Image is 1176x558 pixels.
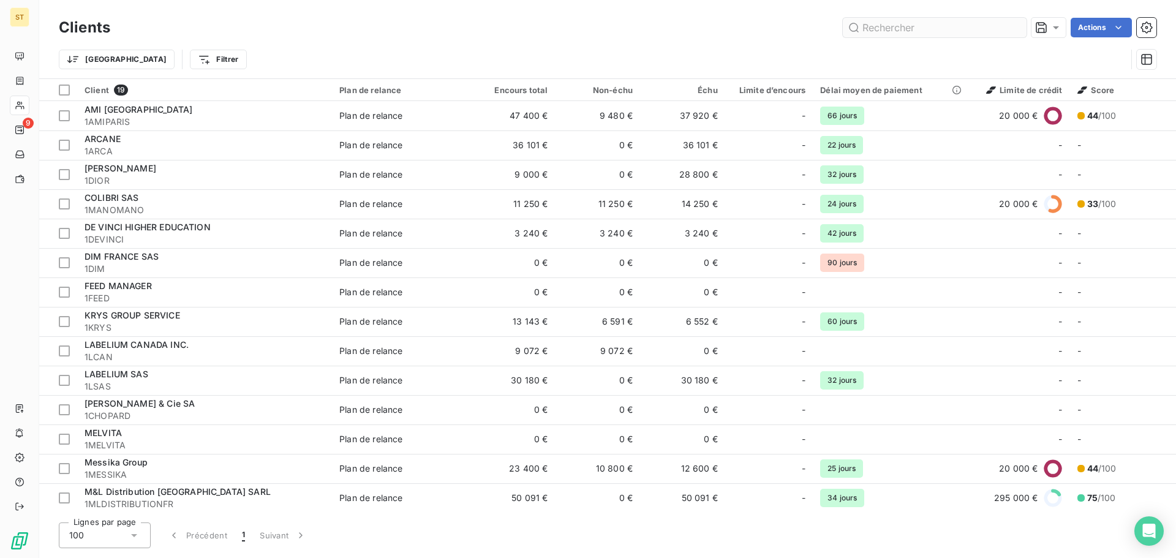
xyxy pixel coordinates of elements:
div: Plan de relance [339,139,402,151]
div: Plan de relance [339,168,402,181]
span: 1 [242,529,245,541]
span: 1MANOMANO [85,204,325,216]
td: 0 € [555,424,640,454]
td: 0 € [640,424,725,454]
span: - [802,286,805,298]
span: - [1077,434,1081,444]
span: - [802,433,805,445]
td: 14 250 € [640,189,725,219]
span: 20 000 € [999,110,1038,122]
span: FEED MANAGER [85,281,152,291]
span: 1AMIPARIS [85,116,325,128]
span: - [1058,433,1062,445]
button: Actions [1071,18,1132,37]
td: 9 480 € [555,101,640,130]
div: Plan de relance [339,345,402,357]
td: 11 250 € [470,189,556,219]
td: 0 € [640,395,725,424]
td: 0 € [470,277,556,307]
span: /100 [1087,198,1117,210]
span: - [1058,227,1062,239]
td: 30 180 € [470,366,556,395]
span: - [1077,287,1081,297]
td: 13 143 € [470,307,556,336]
td: 3 240 € [640,219,725,248]
span: 24 jours [820,195,864,213]
div: Délai moyen de paiement [820,85,963,95]
span: /100 [1087,110,1117,122]
td: 6 552 € [640,307,725,336]
td: 11 250 € [555,189,640,219]
td: 3 240 € [470,219,556,248]
span: - [1077,257,1081,268]
span: 60 jours [820,312,864,331]
td: 47 400 € [470,101,556,130]
div: Plan de relance [339,374,402,386]
span: - [802,110,805,122]
span: 20 000 € [999,462,1038,475]
span: 66 jours [820,107,864,125]
td: 50 091 € [640,483,725,513]
span: - [802,139,805,151]
div: Plan de relance [339,404,402,416]
span: 295 000 € [994,492,1038,504]
span: 42 jours [820,224,864,243]
div: Plan de relance [339,286,402,298]
td: 0 € [470,424,556,454]
span: - [802,374,805,386]
span: 1FEED [85,292,325,304]
span: - [1077,228,1081,238]
button: [GEOGRAPHIC_DATA] [59,50,175,69]
span: ARCANE [85,134,121,144]
span: - [1077,316,1081,326]
div: Plan de relance [339,198,402,210]
button: Suivant [252,522,314,548]
span: - [1058,257,1062,269]
td: 0 € [555,366,640,395]
span: 1MELVITA [85,439,325,451]
span: 44 [1087,110,1098,121]
span: 44 [1087,463,1098,473]
span: 1DEVINCI [85,233,325,246]
span: 19 [114,85,128,96]
span: 1DIOR [85,175,325,187]
div: Plan de relance [339,227,402,239]
span: 100 [69,529,84,541]
td: 36 101 € [470,130,556,160]
span: - [802,198,805,210]
span: 20 000 € [999,198,1038,210]
td: 3 240 € [555,219,640,248]
div: Plan de relance [339,492,402,504]
span: 1KRYS [85,322,325,334]
td: 23 400 € [470,454,556,483]
td: 28 800 € [640,160,725,189]
span: - [1077,375,1081,385]
span: 9 [23,118,34,129]
div: Échu [647,85,718,95]
span: [PERSON_NAME] [85,163,156,173]
div: Non-échu [562,85,633,95]
span: 1LCAN [85,351,325,363]
span: DIM FRANCE SAS [85,251,159,262]
td: 0 € [470,248,556,277]
span: 1LSAS [85,380,325,393]
td: 6 591 € [555,307,640,336]
td: 0 € [555,160,640,189]
td: 0 € [470,395,556,424]
span: 1ARCA [85,145,325,157]
span: - [1058,345,1062,357]
span: 25 jours [820,459,863,478]
div: Encours total [478,85,548,95]
span: - [1058,168,1062,181]
td: 0 € [555,130,640,160]
div: Plan de relance [339,257,402,269]
span: 32 jours [820,165,864,184]
span: DE VINCI HIGHER EDUCATION [85,222,211,232]
span: - [1058,139,1062,151]
td: 37 920 € [640,101,725,130]
span: 75 [1087,492,1098,503]
span: 32 jours [820,371,864,390]
span: - [1058,374,1062,386]
div: Plan de relance [339,110,402,122]
span: 90 jours [820,254,864,272]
